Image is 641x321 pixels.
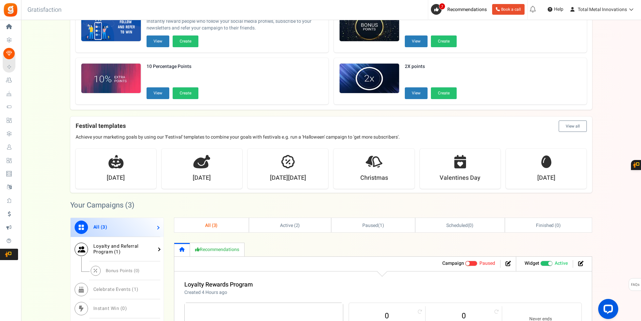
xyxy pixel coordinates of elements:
span: 0 [556,222,559,229]
a: Recommendations [190,243,245,256]
strong: [DATE] [107,174,125,182]
span: ( ) [446,222,473,229]
button: View [405,87,428,99]
span: FAQs [631,278,640,291]
span: Scheduled [446,222,468,229]
p: Achieve your marketing goals by using our 'Festival' templates to combine your goals with festiva... [76,134,587,141]
span: 0 [469,222,472,229]
span: Bonus Points ( ) [106,267,140,274]
span: Celebrate Events ( ) [93,286,139,293]
span: 3 [128,200,132,211]
button: View [405,35,428,47]
span: Total Metal Innovations [578,6,627,13]
span: 1 [116,248,119,255]
img: Recommended Campaigns [81,12,141,42]
h4: Festival templates [76,121,587,132]
img: Recommended Campaigns [340,12,399,42]
span: 7 [439,3,445,10]
span: Active [555,260,568,267]
strong: Campaign [442,260,464,267]
a: 7 Recommendations [431,4,489,15]
span: Instant Win ( ) [93,305,127,312]
h2: Your Campaigns ( ) [70,202,134,209]
span: All ( ) [93,224,107,231]
p: Created 4 Hours ago [184,289,253,296]
span: 3 [102,224,105,231]
button: Create [431,87,457,99]
strong: [DATE][DATE] [270,174,306,182]
span: ( ) [362,222,384,229]
span: Finished ( ) [536,222,561,229]
strong: Christmas [360,174,388,182]
span: 1 [380,222,382,229]
h3: Gratisfaction [20,3,69,17]
span: Instantly reward people who follow your social media profiles, subscribe to your newsletters and ... [147,18,323,31]
span: 0 [135,267,138,274]
button: View [147,87,169,99]
strong: [DATE] [193,174,211,182]
a: Help [545,4,566,15]
button: Create [173,87,198,99]
span: 0 [122,305,125,312]
span: Paused [479,260,495,267]
button: Create [431,35,457,47]
span: Active ( ) [280,222,300,229]
img: Recommended Campaigns [340,64,399,94]
button: View [147,35,169,47]
span: All ( ) [205,222,218,229]
strong: [DATE] [537,174,555,182]
strong: Widget [525,260,539,267]
button: View all [559,121,587,132]
span: 1 [134,286,137,293]
span: Recommendations [447,6,487,13]
img: Gratisfaction [3,2,18,17]
span: Help [552,6,563,13]
strong: Valentines Day [440,174,480,182]
strong: 10 Percentage Points [147,63,198,70]
span: 3 [213,222,216,229]
a: Book a call [492,4,525,15]
li: Widget activated [520,260,573,268]
strong: 2X points [405,63,457,70]
img: Recommended Campaigns [81,64,141,94]
span: Loyalty and Referral Program ( ) [93,243,139,255]
span: 2 [296,222,298,229]
span: Paused [362,222,378,229]
button: Create [173,35,198,47]
a: Loyalty Rewards Program [184,280,253,289]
